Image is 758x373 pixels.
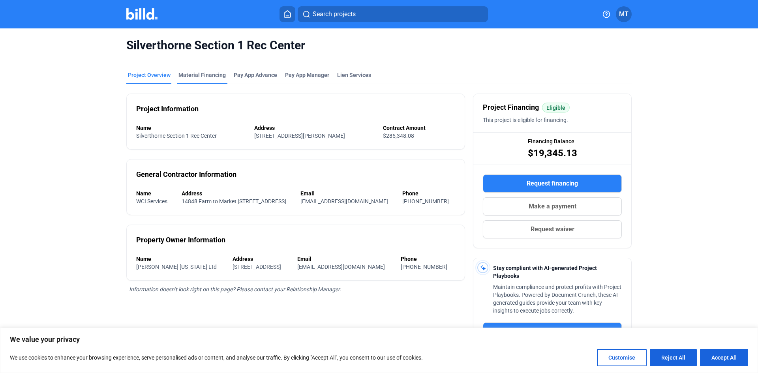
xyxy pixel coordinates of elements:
button: Search projects [298,6,488,22]
span: Search projects [313,9,356,19]
div: Name [136,255,225,263]
span: Information doesn’t look right on this page? Please contact your Relationship Manager. [129,286,341,292]
button: Request financing [483,174,622,193]
div: Email [297,255,393,263]
div: Material Financing [178,71,226,79]
button: Reject All [650,349,697,366]
div: Lien Services [337,71,371,79]
div: Contract Amount [383,124,455,132]
button: Accept All [700,349,748,366]
span: Make a payment [529,202,576,211]
div: Name [136,189,174,197]
span: 14848 Farm to Market [STREET_ADDRESS] [182,198,286,204]
span: MT [619,9,629,19]
span: [PHONE_NUMBER] [402,198,449,204]
div: Pay App Advance [234,71,277,79]
span: Request financing [527,179,578,188]
div: Address [233,255,289,263]
span: Financing Balance [528,137,574,145]
div: General Contractor Information [136,169,236,180]
span: Pay App Manager [285,71,329,79]
div: Address [254,124,375,132]
mat-chip: Eligible [542,103,570,112]
button: Make a payment [483,197,622,216]
button: Get your Project Playbook [483,322,622,341]
p: We use cookies to enhance your browsing experience, serve personalised ads or content, and analys... [10,353,423,362]
span: [PHONE_NUMBER] [401,264,447,270]
span: Request waiver [531,225,574,234]
span: Silverthorne Section 1 Rec Center [126,38,632,53]
p: We value your privacy [10,335,748,344]
span: Silverthorne Section 1 Rec Center [136,133,217,139]
span: [STREET_ADDRESS] [233,264,281,270]
span: $285,348.08 [383,133,414,139]
div: Email [300,189,394,197]
button: Customise [597,349,647,366]
div: Property Owner Information [136,234,225,246]
span: This project is eligible for financing. [483,117,568,123]
div: Project Overview [128,71,171,79]
div: Project Information [136,103,199,114]
span: WCI Services [136,198,167,204]
span: [EMAIL_ADDRESS][DOMAIN_NAME] [300,198,388,204]
span: Get your Project Playbook [516,327,589,336]
div: Phone [401,255,455,263]
div: Address [182,189,293,197]
div: Phone [402,189,455,197]
span: [EMAIL_ADDRESS][DOMAIN_NAME] [297,264,385,270]
span: [PERSON_NAME] [US_STATE] Ltd [136,264,217,270]
img: Billd Company Logo [126,8,158,20]
div: Name [136,124,246,132]
span: Maintain compliance and protect profits with Project Playbooks. Powered by Document Crunch, these... [493,284,621,314]
button: Request waiver [483,220,622,238]
button: MT [616,6,632,22]
span: $19,345.13 [528,147,577,159]
span: Project Financing [483,102,539,113]
span: [STREET_ADDRESS][PERSON_NAME] [254,133,345,139]
span: Stay compliant with AI-generated Project Playbooks [493,265,597,279]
